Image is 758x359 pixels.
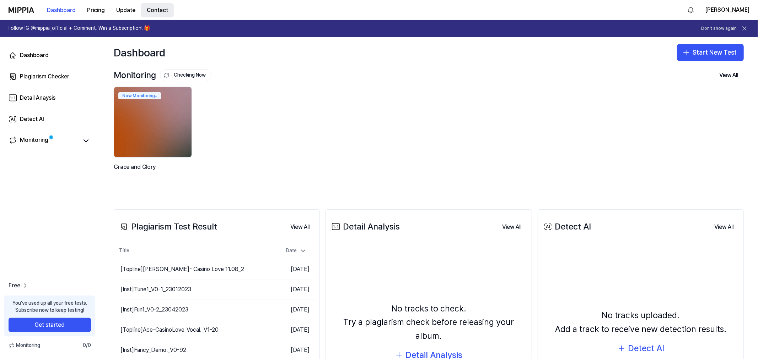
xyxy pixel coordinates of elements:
a: Detail Anaysis [4,89,95,106]
img: 알림 [687,6,695,14]
div: [Inst] Fun1_V0-2_23042023 [120,305,188,314]
td: [DATE] [266,280,316,300]
td: [DATE] [266,259,316,280]
button: Pricing [81,3,111,17]
button: View All [714,68,744,82]
div: [Inst] Tune1_V0-1_23012023 [120,285,191,294]
div: You’ve used up all your free tests. Subscribe now to keep testing! [12,300,87,314]
div: Detail Anaysis [20,94,55,102]
a: Update [111,0,141,20]
div: No tracks to check. Try a plagiarism check before releasing your album. [330,302,527,343]
button: [PERSON_NAME] [705,6,749,14]
div: Grace and Glory [114,162,193,181]
div: Detect AI [542,220,591,233]
button: Dashboard [41,3,81,17]
a: Now Monitoring..backgroundIamgeGrace and Glory [114,87,193,188]
div: [Inst] Fancy_Demo._V0-92 [120,346,186,354]
a: Plagiarism Checker [4,68,95,85]
div: [Topline] Ace-CasinoLove_Vocal._V1-20 [120,326,219,334]
div: Detail Analysis [330,220,400,233]
div: Now Monitoring.. [118,92,161,99]
button: Checking Now [160,69,211,81]
button: Contact [141,3,174,17]
a: Free [9,281,29,290]
button: Get started [9,318,91,332]
a: Monitoring [9,136,78,146]
div: Monitoring [20,136,48,146]
div: Plagiarism Test Result [118,220,217,233]
button: Start New Test [677,44,744,61]
div: Plagiarism Checker [20,72,69,81]
button: Update [111,3,141,17]
a: Detect AI [4,111,95,128]
img: backgroundIamge [114,87,192,157]
span: Free [9,281,20,290]
td: [DATE] [266,320,316,340]
th: Title [118,242,266,259]
div: Monitoring [114,68,211,82]
button: Don't show again [701,26,737,32]
img: logo [9,7,34,13]
div: Detect AI [628,342,664,355]
button: Detect AI [617,342,664,355]
div: Dashboard [20,51,49,60]
div: No tracks uploaded. Add a track to receive new detection results. [555,309,726,336]
td: [DATE] [266,300,316,320]
div: [Topline] [PERSON_NAME]- Casino Love 11.08_2 [120,265,244,274]
button: View All [709,220,739,234]
span: Monitoring [9,342,40,349]
span: 0 / 0 [83,342,91,349]
button: View All [285,220,315,234]
h1: Follow IG @mippia_official + Comment, Win a Subscription! 🎁 [9,25,150,32]
div: Dashboard [114,44,165,61]
a: Dashboard [4,47,95,64]
div: Date [283,245,310,256]
button: View All [497,220,527,234]
div: Detect AI [20,115,44,123]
